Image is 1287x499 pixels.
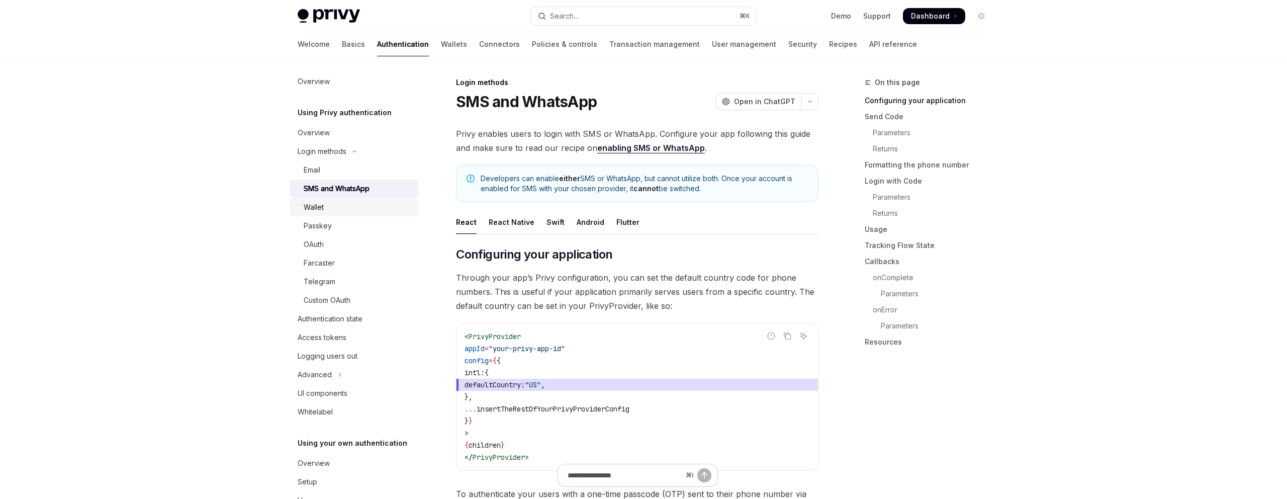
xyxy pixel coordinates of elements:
[456,210,477,234] div: React
[577,210,604,234] div: Android
[973,8,989,24] button: Toggle dark mode
[865,221,997,237] a: Usage
[869,32,917,56] a: API reference
[865,302,997,318] a: onError
[298,406,333,418] div: Whitelabel
[304,220,332,232] div: Passkey
[290,72,418,91] a: Overview
[304,257,335,269] div: Farcaster
[616,210,639,234] div: Flutter
[531,7,756,25] button: Open search
[290,347,418,365] a: Logging users out
[469,417,473,426] span: }
[469,441,501,450] span: children
[481,174,808,194] span: Developers can enable SMS or WhatsApp, but cannot utilize both. Once your account is enabled for ...
[597,143,705,153] a: enabling SMS or WhatsApp
[465,344,485,353] span: appId
[497,356,501,365] span: {
[377,32,429,56] a: Authentication
[865,93,997,109] a: Configuring your application
[290,273,418,291] a: Telegram
[465,356,489,365] span: config
[788,32,817,56] a: Security
[456,93,597,111] h1: SMS and WhatsApp
[290,198,418,216] a: Wallet
[712,32,776,56] a: User management
[465,380,525,389] span: defaultCountry:
[465,368,485,377] span: intl:
[290,403,418,421] a: Whitelabel
[290,310,418,328] a: Authentication state
[865,254,997,270] a: Callbacks
[290,217,418,235] a: Passkey
[715,93,801,110] button: Open in ChatGPT
[740,12,750,20] span: ⌘ K
[290,328,418,347] a: Access tokens
[304,294,350,306] div: Custom OAuth
[865,205,997,221] a: Returns
[456,77,818,88] div: Login methods
[541,380,545,389] span: ,
[865,189,997,205] a: Parameters
[456,271,818,313] span: Through your app’s Privy configuration, you can set the default country code for phone numbers. T...
[298,32,330,56] a: Welcome
[290,161,418,179] a: Email
[865,334,997,350] a: Resources
[525,380,541,389] span: "US"
[465,453,473,462] span: </
[633,184,659,193] strong: cannot
[342,32,365,56] a: Basics
[290,124,418,142] a: Overview
[697,468,711,482] button: Send message
[477,404,629,413] span: insertTheRestOfYourPrivyProviderConfig
[304,201,324,213] div: Wallet
[304,164,320,176] div: Email
[304,238,324,251] div: OAuth
[456,127,818,155] span: Privy enables users to login with SMS or WhatsApp. Configure your app following this guide and ma...
[546,210,565,234] div: Swift
[465,332,469,341] span: <
[465,441,469,450] span: {
[298,387,347,399] div: UI components
[532,32,597,56] a: Policies & controls
[865,173,997,189] a: Login with Code
[911,11,950,21] span: Dashboard
[781,329,794,343] button: Copy the contents from the code block
[559,174,580,183] strong: either
[473,453,525,462] span: PrivyProvider
[298,476,317,488] div: Setup
[865,141,997,157] a: Returns
[865,109,997,125] a: Send Code
[298,313,362,325] div: Authentication state
[298,457,330,469] div: Overview
[441,32,467,56] a: Wallets
[290,235,418,254] a: OAuth
[290,142,418,160] button: Toggle Login methods section
[298,145,346,157] div: Login methods
[797,329,810,343] button: Ask AI
[525,453,529,462] span: >
[298,331,346,344] div: Access tokens
[290,473,418,491] a: Setup
[465,392,473,401] span: },
[865,237,997,254] a: Tracking Flow State
[290,254,418,272] a: Farcaster
[489,356,493,365] span: =
[290,180,418,198] a: SMS and WhatsApp
[865,286,997,302] a: Parameters
[298,107,392,119] h5: Using Privy authentication
[456,246,612,263] span: Configuring your application
[865,318,997,334] a: Parameters
[465,429,469,438] span: >
[479,32,520,56] a: Connectors
[863,11,891,21] a: Support
[298,350,357,362] div: Logging users out
[485,368,489,377] span: {
[568,464,682,486] input: Ask a question...
[734,97,795,107] span: Open in ChatGPT
[290,454,418,472] a: Overview
[304,276,335,288] div: Telegram
[493,356,497,365] span: {
[298,127,330,139] div: Overview
[829,32,857,56] a: Recipes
